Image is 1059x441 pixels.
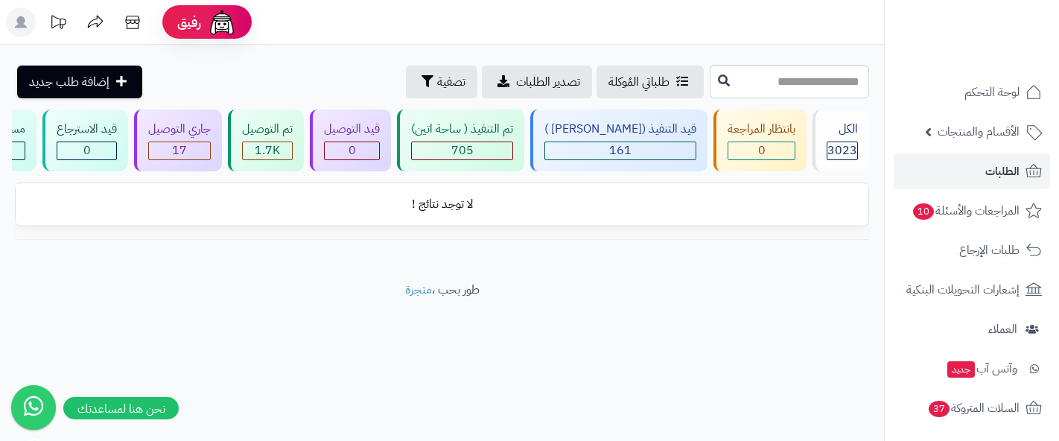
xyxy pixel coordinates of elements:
a: طلبات الإرجاع [894,232,1050,268]
span: جديد [947,361,975,378]
a: السلات المتروكة37 [894,390,1050,426]
span: 705 [451,142,474,159]
span: 0 [349,142,356,159]
a: قيد الاسترجاع 0 [39,110,131,171]
a: تحديثات المنصة [39,7,77,41]
span: إضافة طلب جديد [29,73,109,91]
a: وآتس آبجديد [894,351,1050,387]
span: السلات المتروكة [927,398,1020,419]
span: رفيق [177,13,201,31]
div: قيد الاسترجاع [57,121,117,138]
img: ai-face.png [207,7,237,37]
div: الكل [827,121,858,138]
a: لوحة التحكم [894,74,1050,110]
a: متجرة [405,281,432,299]
a: تم التنفيذ ( ساحة اتين) 705 [394,110,527,171]
div: 0 [325,142,379,159]
a: إشعارات التحويلات البنكية [894,272,1050,308]
span: الأقسام والمنتجات [938,121,1020,142]
div: 0 [728,142,795,159]
span: 0 [83,142,91,159]
span: 1.7K [255,142,280,159]
span: وآتس آب [946,358,1017,379]
a: طلباتي المُوكلة [597,66,704,98]
span: تصفية [437,73,465,91]
div: قيد التنفيذ ([PERSON_NAME] ) [544,121,696,138]
div: بانتظار المراجعة [728,121,795,138]
div: جاري التوصيل [148,121,211,138]
span: 17 [172,142,187,159]
div: قيد التوصيل [324,121,380,138]
a: الطلبات [894,153,1050,189]
button: تصفية [406,66,477,98]
span: 10 [913,203,934,220]
a: العملاء [894,311,1050,347]
a: المراجعات والأسئلة10 [894,193,1050,229]
div: 1733 [243,142,292,159]
span: إشعارات التحويلات البنكية [906,279,1020,300]
span: طلبات الإرجاع [959,240,1020,261]
span: لوحة التحكم [964,82,1020,103]
a: الكل3023 [810,110,872,171]
a: قيد التوصيل 0 [307,110,394,171]
span: المراجعات والأسئلة [912,200,1020,221]
td: لا توجد نتائج ! [16,184,868,225]
a: قيد التنفيذ ([PERSON_NAME] ) 161 [527,110,710,171]
div: تم التنفيذ ( ساحة اتين) [411,121,513,138]
a: تم التوصيل 1.7K [225,110,307,171]
div: تم التوصيل [242,121,293,138]
span: 3023 [827,142,857,159]
div: 0 [57,142,116,159]
a: جاري التوصيل 17 [131,110,225,171]
span: 37 [929,401,950,417]
a: تصدير الطلبات [482,66,592,98]
span: طلباتي المُوكلة [608,73,670,91]
a: بانتظار المراجعة 0 [710,110,810,171]
div: 17 [149,142,210,159]
a: إضافة طلب جديد [17,66,142,98]
div: 705 [412,142,512,159]
span: 0 [758,142,766,159]
span: العملاء [988,319,1017,340]
div: 161 [545,142,696,159]
span: الطلبات [985,161,1020,182]
span: 161 [609,142,632,159]
span: تصدير الطلبات [516,73,580,91]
